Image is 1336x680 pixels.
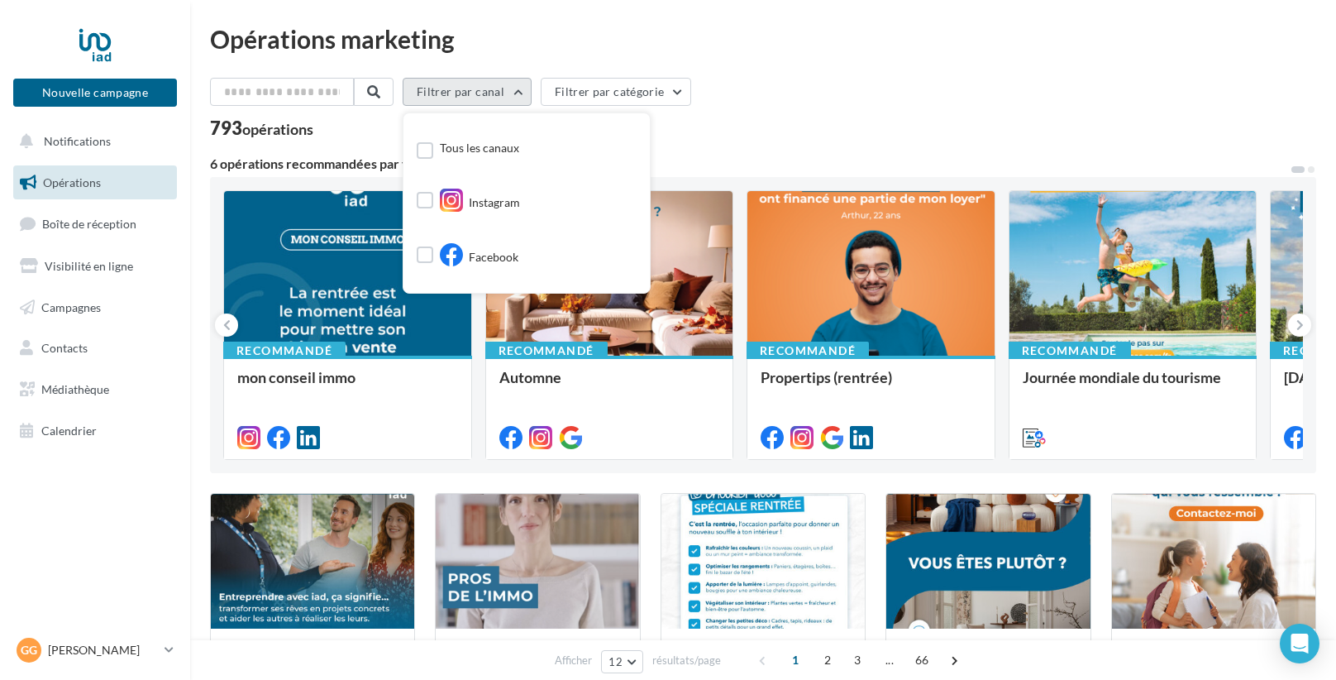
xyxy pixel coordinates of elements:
[10,331,180,366] a: Contacts
[41,424,97,438] span: Calendrier
[48,642,158,658] p: [PERSON_NAME]
[210,26,1316,51] div: Opérations marketing
[237,369,458,402] div: mon conseil immo
[761,369,981,402] div: Propertips (rentrée)
[10,414,180,448] a: Calendrier
[485,342,608,360] div: Recommandé
[42,217,136,231] span: Boîte de réception
[223,342,346,360] div: Recommandé
[41,299,101,314] span: Campagnes
[41,382,109,396] span: Médiathèque
[555,653,592,668] span: Afficher
[10,206,180,242] a: Boîte de réception
[13,635,177,666] a: Gg [PERSON_NAME]
[469,194,520,211] span: Instagram
[210,157,1290,170] div: 6 opérations recommandées par votre enseigne
[1280,624,1319,663] div: Open Intercom Messenger
[41,341,88,355] span: Contacts
[747,342,869,360] div: Recommandé
[499,369,720,402] div: Automne
[608,655,623,668] span: 12
[844,647,871,673] span: 3
[13,79,177,107] button: Nouvelle campagne
[469,249,518,266] span: Facebook
[1009,342,1131,360] div: Recommandé
[10,165,180,200] a: Opérations
[541,78,691,106] button: Filtrer par catégorie
[44,134,111,148] span: Notifications
[814,647,841,673] span: 2
[210,119,313,137] div: 793
[45,259,133,273] span: Visibilité en ligne
[43,175,101,189] span: Opérations
[10,290,180,325] a: Campagnes
[1023,369,1243,402] div: Journée mondiale du tourisme
[909,647,936,673] span: 66
[876,647,903,673] span: ...
[10,124,174,159] button: Notifications
[10,249,180,284] a: Visibilité en ligne
[242,122,313,136] div: opérations
[652,653,721,668] span: résultats/page
[440,141,519,155] span: Tous les canaux
[10,372,180,407] a: Médiathèque
[601,650,643,673] button: 12
[21,642,37,658] span: Gg
[403,78,532,106] button: Filtrer par canal
[782,647,809,673] span: 1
